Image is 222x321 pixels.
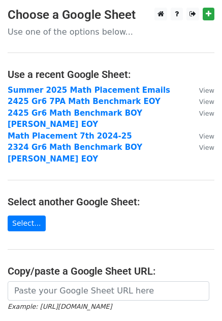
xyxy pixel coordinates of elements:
h4: Use a recent Google Sheet: [8,68,214,81]
a: View [189,97,214,106]
p: Use one of the options below... [8,26,214,37]
a: 2425 Gr6 7PA Math Benchmark EOY [8,97,161,106]
a: Math Placement 7th 2024-25 [8,131,132,141]
a: View [189,86,214,95]
a: Summer 2025 Math Placement Emails [8,86,170,95]
a: 2425 Gr6 Math Benchmark BOY [PERSON_NAME] EOY [8,109,142,129]
h3: Choose a Google Sheet [8,8,214,22]
small: Example: [URL][DOMAIN_NAME] [8,303,112,310]
small: View [199,98,214,105]
a: View [189,109,214,118]
a: View [189,143,214,152]
a: Select... [8,216,46,231]
small: View [199,110,214,117]
h4: Copy/paste a Google Sheet URL: [8,265,214,277]
h4: Select another Google Sheet: [8,196,214,208]
small: View [199,87,214,94]
a: View [189,131,214,141]
input: Paste your Google Sheet URL here [8,281,209,301]
small: View [199,144,214,151]
a: 2324 Gr6 Math Benchmark BOY [PERSON_NAME] EOY [8,143,142,164]
small: View [199,132,214,140]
